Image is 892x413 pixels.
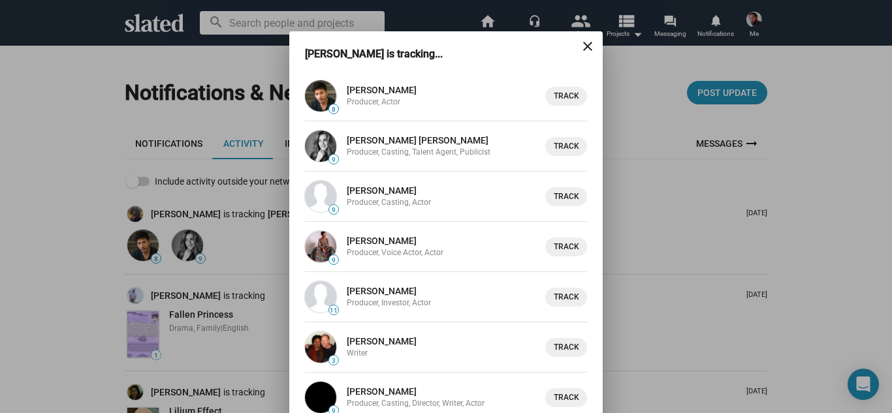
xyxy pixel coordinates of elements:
[347,147,490,157] span: Producer, Casting, Talent Agent, Publicist
[545,388,587,407] button: Track
[545,288,587,307] button: Track
[305,281,336,313] img: Carl Bailey
[305,231,336,262] img: Nene Nwoko
[545,237,587,256] button: Track
[329,156,338,164] span: 9
[347,286,417,296] a: [PERSON_NAME]
[545,187,587,206] button: Track
[545,137,587,156] button: Track
[553,140,579,153] span: Track
[329,206,338,214] span: 9
[347,198,431,207] span: Producer, Casting, Actor
[553,290,579,304] span: Track
[553,89,579,103] span: Track
[329,106,338,114] span: 8
[305,181,336,212] img: Nicole Holt
[553,190,579,204] span: Track
[347,185,417,196] a: [PERSON_NAME]
[553,341,579,354] span: Track
[329,307,338,314] span: 11
[347,336,417,346] a: [PERSON_NAME]
[305,382,336,413] img: Deaton Gabbard
[329,256,338,264] span: 9
[305,47,461,61] h3: [PERSON_NAME] is tracking...
[553,240,579,254] span: Track
[347,399,485,408] span: Producer, Casting, Director, Writer, Actor
[553,391,579,405] span: Track
[305,331,336,363] img: Gabriel Constans
[347,135,488,145] a: [PERSON_NAME] [PERSON_NAME]
[347,85,417,95] a: [PERSON_NAME]
[347,236,417,246] a: [PERSON_NAME]
[545,338,587,357] button: Track
[329,357,338,365] span: 3
[305,80,336,112] img: Kevin Kreider
[347,298,431,307] span: Producer, Investor, Actor
[347,386,417,397] a: [PERSON_NAME]
[347,348,368,358] span: Writer
[347,248,443,257] span: Producer, Voice Actor, Actor
[580,38,596,54] mat-icon: close
[545,87,587,106] button: Track
[305,130,336,162] img: Caroline Pessoa Murphy
[347,97,400,106] span: Producer, Actor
